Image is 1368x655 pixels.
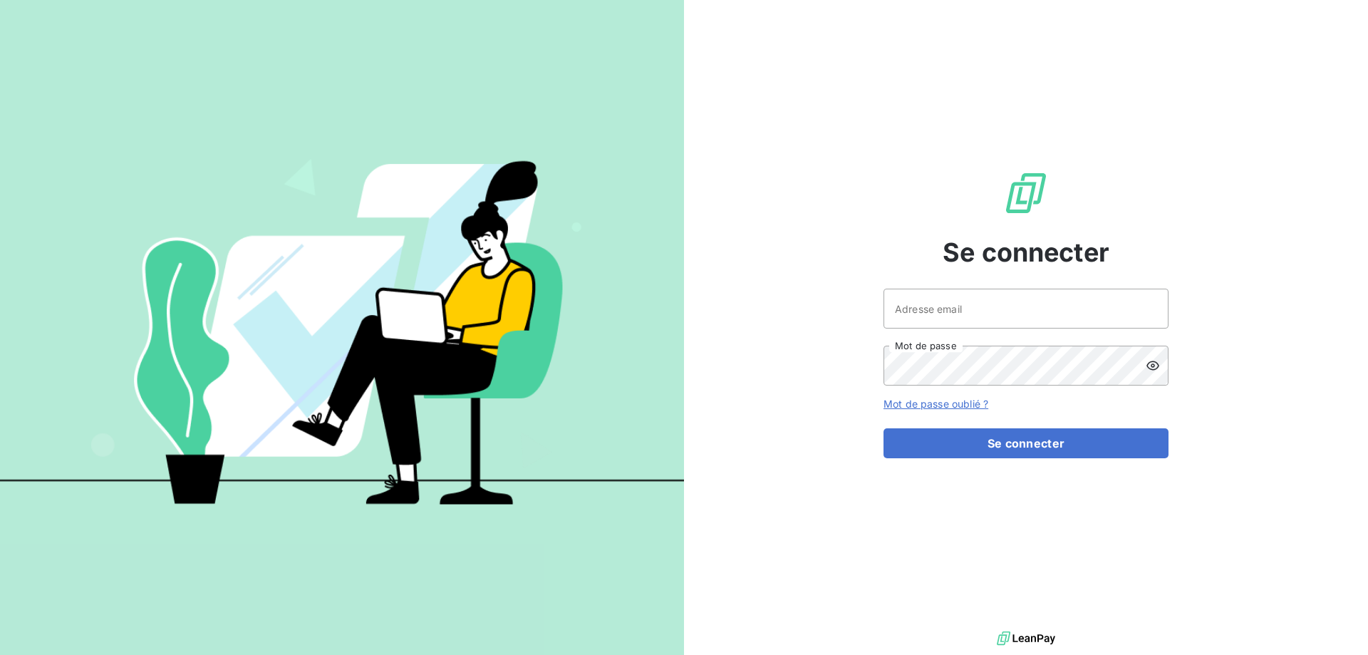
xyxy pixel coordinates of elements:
[883,398,988,410] a: Mot de passe oublié ?
[997,628,1055,649] img: logo
[883,289,1168,329] input: placeholder
[1003,170,1049,216] img: Logo LeanPay
[883,428,1168,458] button: Se connecter
[943,233,1109,272] span: Se connecter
